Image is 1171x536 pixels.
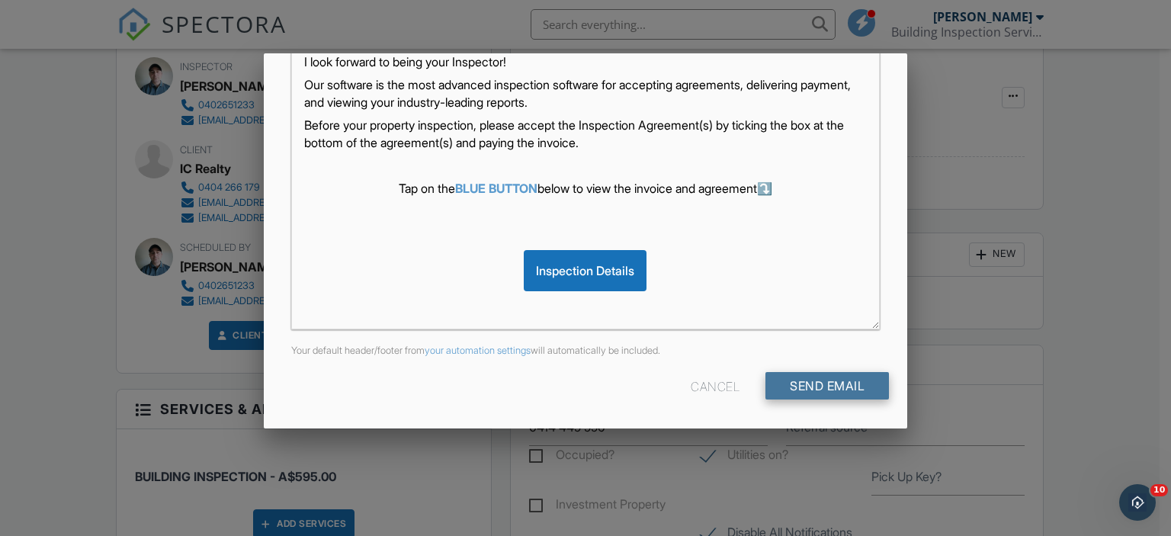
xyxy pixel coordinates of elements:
span: 10 [1150,484,1168,496]
div: Inspection Details [524,250,646,291]
span: Before your property inspection, please accept the Inspection Agreement(s) by ticking the box at ... [304,117,844,149]
a: your automation settings [425,345,531,356]
input: Send Email [765,372,889,400]
div: Your default header/footer from will automatically be included. [282,345,890,357]
div: Cancel [691,372,739,400]
strong: BLUE BUTTON [455,181,537,196]
iframe: Intercom live chat [1119,484,1156,521]
a: Inspection Details [524,263,646,278]
p: Tap on the below to view the invoice and agreement⤵️ [304,180,868,197]
p: I look forward to being your Inspector! [304,53,868,70]
p: Our software is the most advanced inspection software for accepting agreements, delivering paymen... [304,76,868,111]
